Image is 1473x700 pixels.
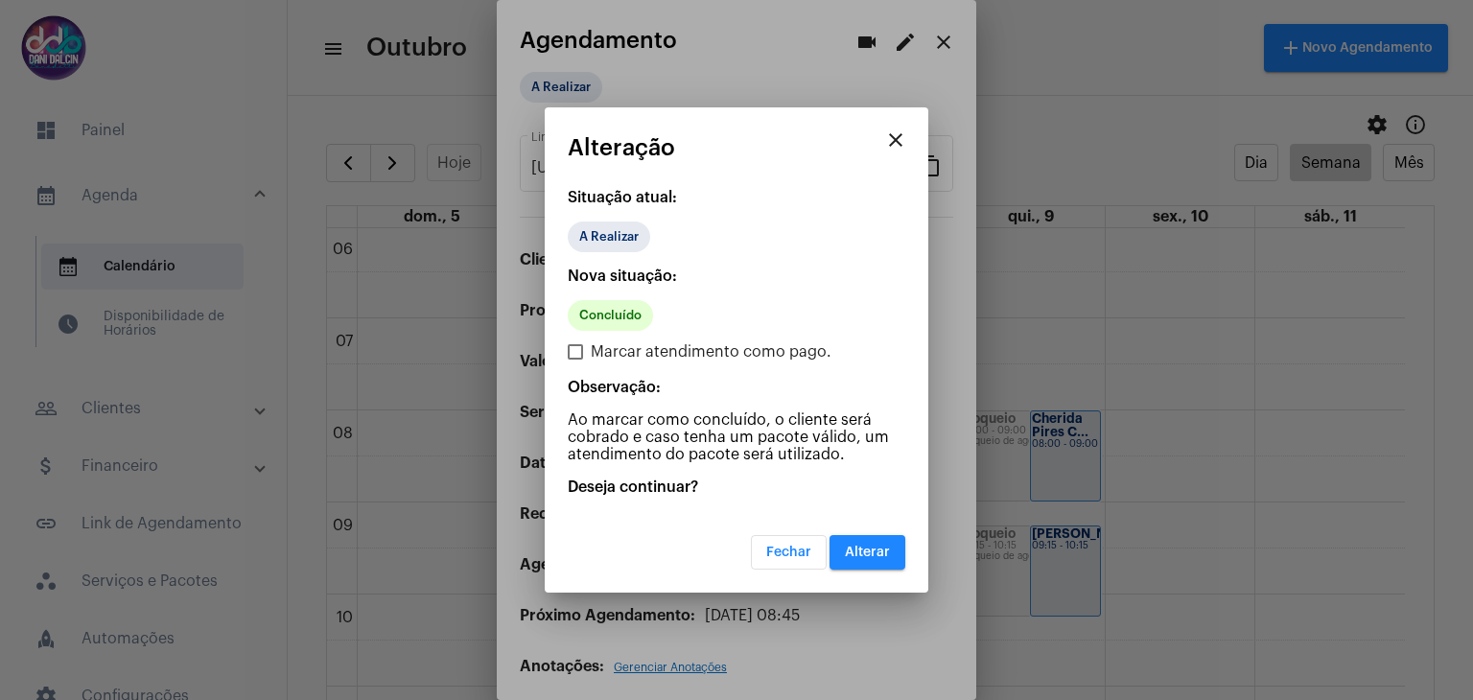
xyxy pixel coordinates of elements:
mat-chip: A Realizar [568,222,650,252]
span: Marcar atendimento como pago. [591,340,831,363]
p: Nova situação: [568,268,905,285]
button: Fechar [751,535,827,570]
span: Alterar [845,546,890,559]
p: Deseja continuar? [568,478,905,496]
span: Alteração [568,135,675,160]
mat-chip: Concluído [568,300,653,331]
p: Situação atual: [568,189,905,206]
p: Observação: [568,379,905,396]
p: Ao marcar como concluído, o cliente será cobrado e caso tenha um pacote válido, um atendimento do... [568,411,905,463]
button: Alterar [830,535,905,570]
span: Fechar [766,546,811,559]
mat-icon: close [884,128,907,152]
